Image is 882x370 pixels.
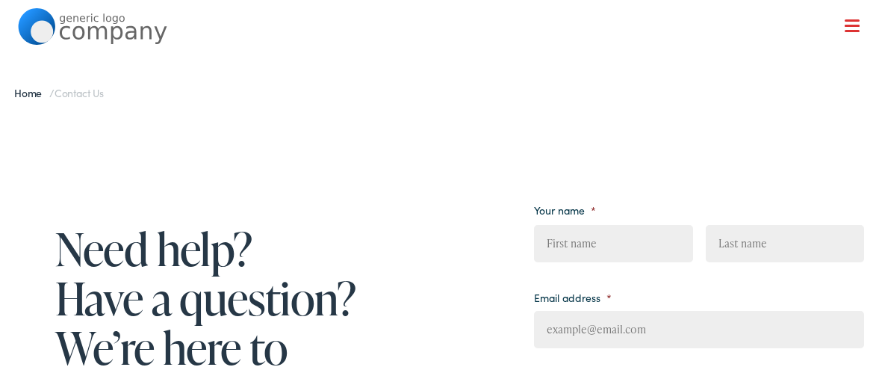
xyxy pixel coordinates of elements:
[534,203,596,217] label: Your name
[706,225,865,262] input: Last name
[29,60,865,106] a: What We Offer
[534,225,693,262] input: First name
[14,85,104,100] span: /
[534,311,864,348] input: example@email.com
[14,85,49,100] a: Home
[534,291,612,304] label: Email address
[55,85,104,100] span: Contact Us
